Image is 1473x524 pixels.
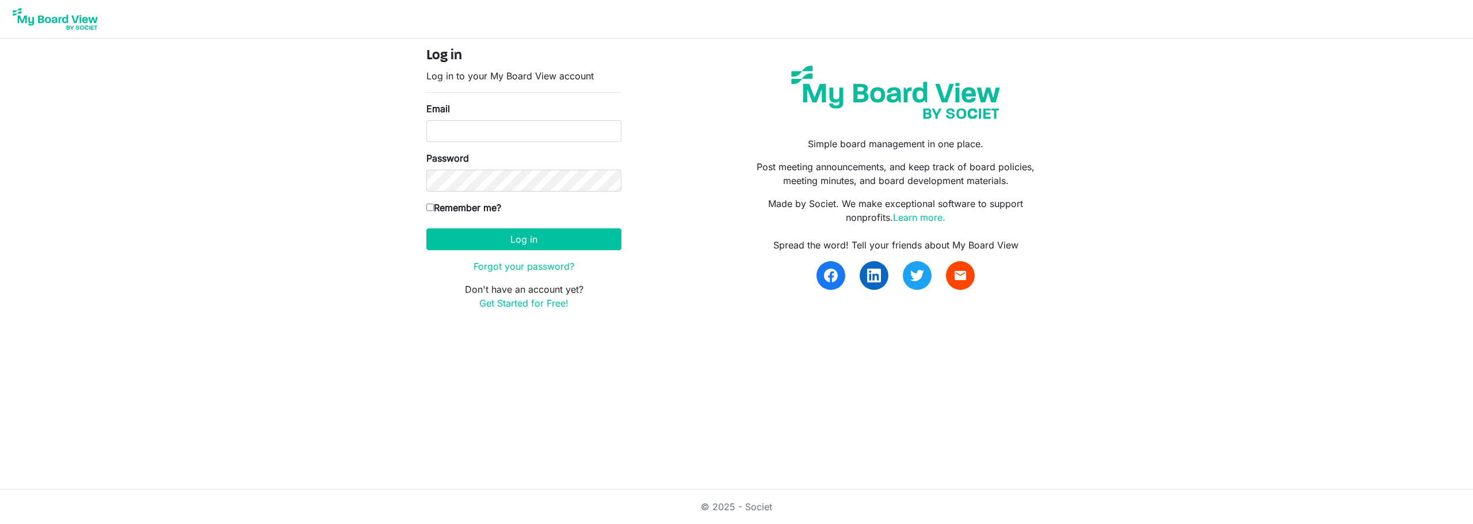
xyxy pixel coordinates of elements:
[426,228,621,250] button: Log in
[946,261,975,290] a: email
[426,204,434,211] input: Remember me?
[426,69,621,83] p: Log in to your My Board View account
[426,102,450,116] label: Email
[745,137,1047,151] p: Simple board management in one place.
[867,269,881,282] img: linkedin.svg
[910,269,924,282] img: twitter.svg
[426,151,469,165] label: Password
[745,160,1047,188] p: Post meeting announcements, and keep track of board policies, meeting minutes, and board developm...
[426,201,501,215] label: Remember me?
[824,269,838,282] img: facebook.svg
[9,5,101,33] img: My Board View Logo
[474,261,574,272] a: Forgot your password?
[783,57,1009,128] img: my-board-view-societ.svg
[745,197,1047,224] p: Made by Societ. We make exceptional software to support nonprofits.
[893,212,945,223] a: Learn more.
[745,238,1047,252] div: Spread the word! Tell your friends about My Board View
[426,48,621,64] h4: Log in
[953,269,967,282] span: email
[479,297,568,309] a: Get Started for Free!
[426,282,621,310] p: Don't have an account yet?
[701,501,772,512] a: © 2025 - Societ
